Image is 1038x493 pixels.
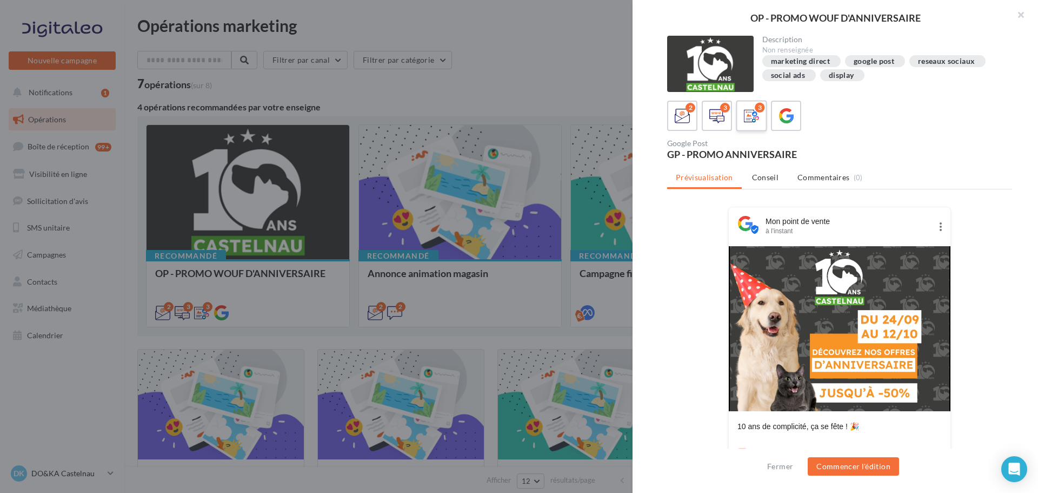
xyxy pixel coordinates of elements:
[918,57,975,65] div: reseaux sociaux
[797,172,849,183] span: Commentaires
[771,57,830,65] div: marketing direct
[755,103,764,113] div: 3
[1001,456,1027,482] div: Open Intercom Messenger
[667,140,835,147] div: Google Post
[829,71,854,80] div: display
[766,216,931,227] div: Mon point de vente
[766,227,931,235] div: à l'instant
[763,460,797,473] button: Fermer
[762,45,1004,55] div: Non renseignée
[667,149,835,159] div: GP - PROMO ANNIVERSAIRE
[762,36,1004,43] div: Description
[854,57,894,65] div: google post
[730,246,950,411] img: GOOGLE POST - PROMO ANNIVERSAIRE
[686,103,695,113] div: 2
[808,457,899,476] button: Commencer l'édition
[854,173,863,182] span: (0)
[650,13,1021,23] div: OP - PROMO WOUF D'ANNIVERSAIRE
[752,173,778,182] span: Conseil
[771,71,806,80] div: social ads
[720,103,730,113] div: 3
